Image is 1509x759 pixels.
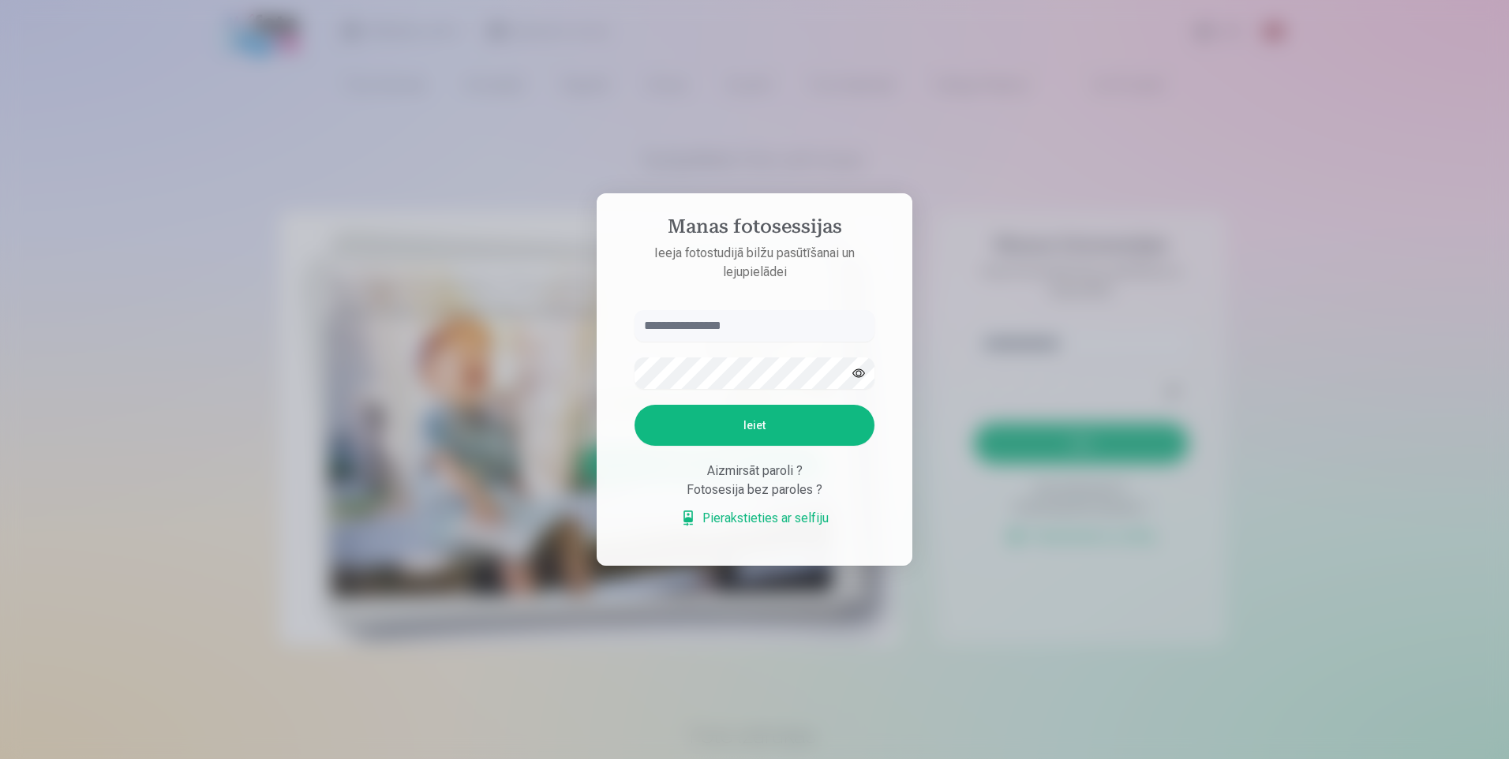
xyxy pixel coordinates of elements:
button: Ieiet [635,405,874,446]
div: Fotosesija bez paroles ? [635,480,874,499]
a: Pierakstieties ar selfiju [680,509,829,528]
p: Ieeja fotostudijā bilžu pasūtīšanai un lejupielādei [619,244,890,282]
div: Aizmirsāt paroli ? [635,462,874,480]
h4: Manas fotosessijas [619,215,890,244]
